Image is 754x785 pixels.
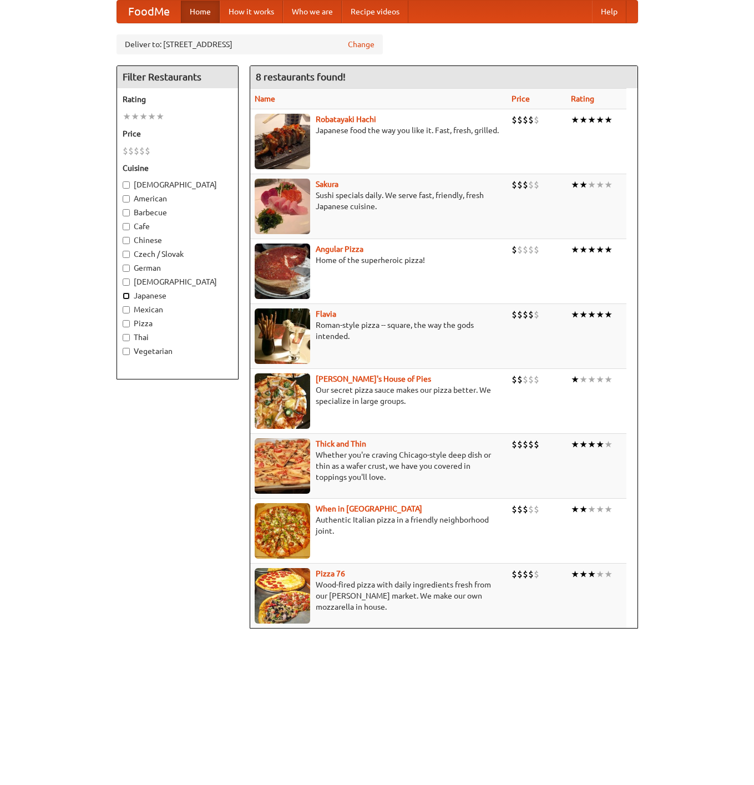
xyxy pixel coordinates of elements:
label: Mexican [123,304,232,315]
input: [DEMOGRAPHIC_DATA] [123,181,130,189]
h5: Price [123,128,232,139]
label: German [123,262,232,274]
li: $ [534,308,539,321]
li: $ [517,568,523,580]
li: ★ [139,110,148,123]
a: Pizza 76 [316,569,345,578]
p: Home of the superheroic pizza! [255,255,503,266]
li: ★ [596,179,604,191]
li: $ [512,568,517,580]
label: Czech / Slovak [123,249,232,260]
input: Mexican [123,306,130,313]
li: ★ [604,438,613,450]
li: ★ [571,503,579,515]
a: Sakura [316,180,338,189]
a: Name [255,94,275,103]
img: luigis.jpg [255,373,310,429]
li: ★ [123,110,131,123]
li: $ [534,568,539,580]
li: $ [528,373,534,386]
li: $ [517,503,523,515]
li: ★ [571,179,579,191]
div: Deliver to: [STREET_ADDRESS] [117,34,383,54]
img: wheninrome.jpg [255,503,310,559]
li: ★ [588,503,596,515]
li: $ [512,114,517,126]
li: ★ [579,308,588,321]
li: $ [512,308,517,321]
a: Home [181,1,220,23]
li: ★ [588,373,596,386]
li: $ [528,114,534,126]
label: [DEMOGRAPHIC_DATA] [123,179,232,190]
li: ★ [588,179,596,191]
label: [DEMOGRAPHIC_DATA] [123,276,232,287]
li: ★ [604,179,613,191]
li: $ [139,145,145,157]
li: $ [534,244,539,256]
a: Thick and Thin [316,439,366,448]
a: Help [592,1,626,23]
a: Angular Pizza [316,245,363,254]
input: Chinese [123,237,130,244]
li: $ [517,438,523,450]
li: ★ [588,568,596,580]
li: $ [512,373,517,386]
li: ★ [571,114,579,126]
input: Barbecue [123,209,130,216]
a: Robatayaki Hachi [316,115,376,124]
li: ★ [579,244,588,256]
label: Thai [123,332,232,343]
li: ★ [571,244,579,256]
li: $ [528,308,534,321]
li: $ [528,244,534,256]
label: Japanese [123,290,232,301]
li: $ [517,308,523,321]
li: $ [523,503,528,515]
li: $ [534,179,539,191]
p: Whether you're craving Chicago-style deep dish or thin as a wafer crust, we have you covered in t... [255,449,503,483]
input: Cafe [123,223,130,230]
li: ★ [604,503,613,515]
a: Price [512,94,530,103]
p: Sushi specials daily. We serve fast, friendly, fresh Japanese cuisine. [255,190,503,212]
b: When in [GEOGRAPHIC_DATA] [316,504,422,513]
li: ★ [579,179,588,191]
li: $ [512,438,517,450]
a: Rating [571,94,594,103]
b: Flavia [316,310,336,318]
li: ★ [579,373,588,386]
li: ★ [579,503,588,515]
input: American [123,195,130,202]
li: ★ [571,568,579,580]
label: Pizza [123,318,232,329]
li: ★ [604,114,613,126]
a: How it works [220,1,283,23]
li: ★ [604,568,613,580]
li: ★ [596,438,604,450]
img: pizza76.jpg [255,568,310,624]
li: ★ [588,308,596,321]
li: ★ [588,438,596,450]
li: ★ [571,308,579,321]
li: $ [534,438,539,450]
li: ★ [588,114,596,126]
li: $ [523,308,528,321]
li: $ [523,373,528,386]
b: [PERSON_NAME]'s House of Pies [316,374,431,383]
li: $ [528,568,534,580]
li: $ [534,373,539,386]
li: $ [523,568,528,580]
li: ★ [148,110,156,123]
h5: Cuisine [123,163,232,174]
img: sakura.jpg [255,179,310,234]
li: ★ [604,244,613,256]
li: ★ [596,503,604,515]
input: Vegetarian [123,348,130,355]
li: ★ [596,373,604,386]
li: ★ [579,568,588,580]
li: ★ [604,308,613,321]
